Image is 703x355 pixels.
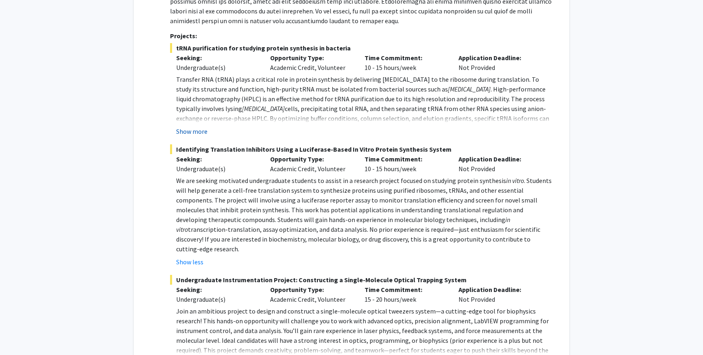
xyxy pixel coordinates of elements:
p: Opportunity Type: [270,154,352,164]
p: Time Commitment: [365,53,447,63]
p: Application Deadline: [458,154,541,164]
p: Application Deadline: [458,53,541,63]
em: in vitro [506,176,524,185]
p: Opportunity Type: [270,53,352,63]
span: Undergraduate Instrumentation Project: Constructing a Single-Molecule Optical Trapping System [170,275,553,285]
p: Time Commitment: [365,154,447,164]
div: Not Provided [452,285,547,304]
span: Transfer RNA (tRNA) plays a critical role in protein synthesis by delivering [MEDICAL_DATA] to th... [176,75,539,93]
p: Opportunity Type: [270,285,352,294]
div: 10 - 15 hours/week [358,154,453,174]
span: cells, precipitating total RNA, and then separating tRNA from other RNA species using anion-excha... [176,105,549,152]
span: . High-performance liquid chromatography (HPLC) is an effective method for tRNA purification due ... [176,85,546,113]
span: We are seeking motivated undergraduate students to assist in a research project focused on studyi... [176,176,506,185]
div: Undergraduate(s) [176,164,258,174]
div: Academic Credit, Volunteer [264,285,358,304]
p: Seeking: [176,154,258,164]
p: Application Deadline: [458,285,541,294]
div: Undergraduate(s) [176,63,258,72]
div: Not Provided [452,53,547,72]
div: 15 - 20 hours/week [358,285,453,304]
strong: Projects: [170,32,197,40]
span: tRNA purification for studying protein synthesis in bacteria [170,43,553,53]
iframe: Chat [6,318,35,349]
button: Show more [176,126,207,136]
div: Academic Credit, Volunteer [264,53,358,72]
div: Undergraduate(s) [176,294,258,304]
span: . Students will help generate a cell-free translation system to synthesize proteins using purifie... [176,176,552,224]
em: [MEDICAL_DATA] [242,105,285,113]
p: Seeking: [176,285,258,294]
p: Seeking: [176,53,258,63]
div: Academic Credit, Volunteer [264,154,358,174]
em: [MEDICAL_DATA] [448,85,491,93]
div: Not Provided [452,154,547,174]
span: Identifying Translation Inhibitors Using a Luciferase-Based In Vitro Protein Synthesis System [170,144,553,154]
div: 10 - 15 hours/week [358,53,453,72]
p: Time Commitment: [365,285,447,294]
button: Show less [176,257,203,267]
span: transcription-translation, assay optimization, and data analysis. No prior experience is required... [176,225,540,253]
